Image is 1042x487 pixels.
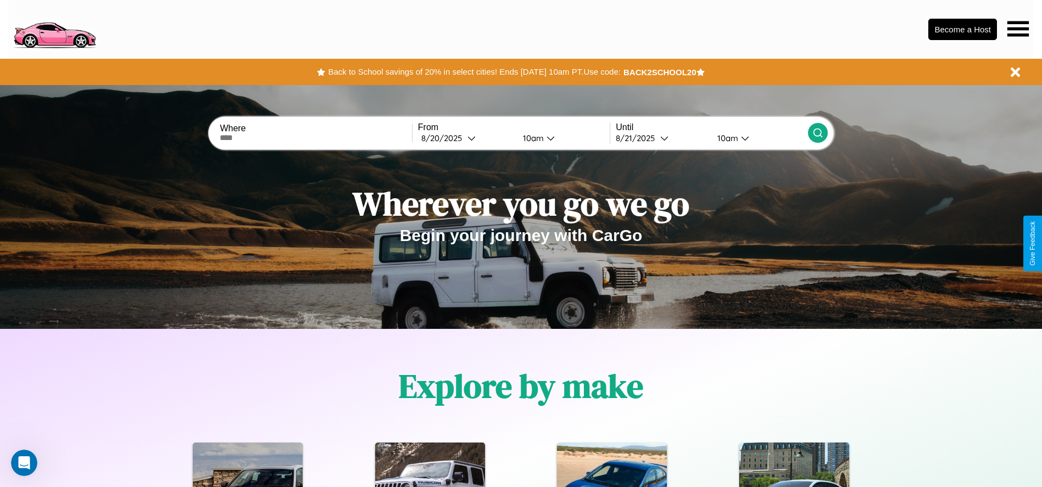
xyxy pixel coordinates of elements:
[421,133,467,143] div: 8 / 20 / 2025
[325,64,623,80] button: Back to School savings of 20% in select cities! Ends [DATE] 10am PT.Use code:
[616,122,807,132] label: Until
[514,132,610,144] button: 10am
[712,133,741,143] div: 10am
[8,5,101,51] img: logo
[623,68,696,77] b: BACK2SCHOOL20
[399,363,643,408] h1: Explore by make
[1029,221,1037,266] div: Give Feedback
[928,19,997,40] button: Become a Host
[517,133,547,143] div: 10am
[11,450,37,476] iframe: Intercom live chat
[418,132,514,144] button: 8/20/2025
[418,122,610,132] label: From
[220,124,411,133] label: Where
[616,133,660,143] div: 8 / 21 / 2025
[709,132,808,144] button: 10am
